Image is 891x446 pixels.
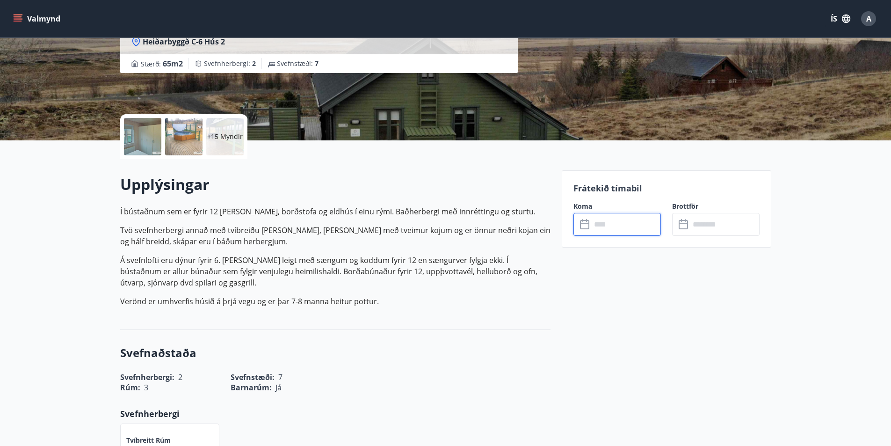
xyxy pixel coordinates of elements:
[573,182,760,194] p: Frátekið tímabil
[120,174,551,195] h2: Upplýsingar
[11,10,64,27] button: menu
[866,14,871,24] span: A
[252,59,256,68] span: 2
[204,59,256,68] span: Svefnherbergi :
[126,436,171,445] p: Tvíbreitt rúm
[120,345,551,361] h3: Svefnaðstaða
[277,59,319,68] span: Svefnstæði :
[144,382,148,393] span: 3
[275,382,282,393] span: Já
[315,59,319,68] span: 7
[141,58,183,69] span: Stærð :
[826,10,855,27] button: ÍS
[120,408,551,420] p: Svefnherbergi
[120,255,551,288] p: Á svefnlofti eru dýnur fyrir 6. [PERSON_NAME] leigt með sængum og koddum fyrir 12 en sængurver fy...
[120,382,140,393] span: Rúm :
[857,7,880,30] button: A
[143,37,225,47] span: Heiðarbyggð C-6 Hús 2
[120,225,551,247] p: Tvö svefnherbergi annað með tvíbreiðu [PERSON_NAME], [PERSON_NAME] með tveimur kojum og er önnur ...
[120,296,551,307] p: Verönd er umhverfis húsið á þrjá vegu og er þar 7-8 manna heitur pottur.
[573,202,661,211] label: Koma
[120,206,551,217] p: Í bústaðnum sem er fyrir 12 [PERSON_NAME], borðstofa og eldhús í einu rými. Baðherbergi með innré...
[207,132,243,141] p: +15 Myndir
[672,202,760,211] label: Brottför
[163,58,183,69] span: 65 m2
[231,382,272,393] span: Barnarúm :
